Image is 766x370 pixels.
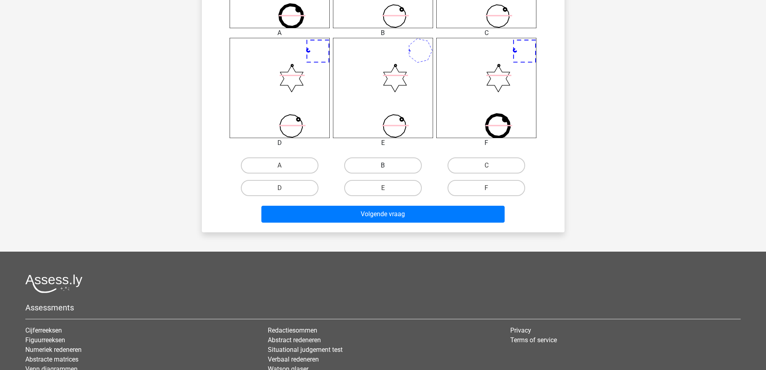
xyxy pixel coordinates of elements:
[268,327,317,334] a: Redactiesommen
[268,346,343,353] a: Situational judgement test
[224,138,336,148] div: D
[448,157,525,174] label: C
[448,180,525,196] label: F
[430,28,542,38] div: C
[268,356,319,363] a: Verbaal redeneren
[344,180,422,196] label: E
[241,180,318,196] label: D
[241,157,318,174] label: A
[25,274,82,293] img: Assessly logo
[344,157,422,174] label: B
[25,303,741,312] h5: Assessments
[25,346,82,353] a: Numeriek redeneren
[25,356,78,363] a: Abstracte matrices
[510,327,531,334] a: Privacy
[25,327,62,334] a: Cijferreeksen
[261,206,505,223] button: Volgende vraag
[430,138,542,148] div: F
[510,336,557,344] a: Terms of service
[224,28,336,38] div: A
[25,336,65,344] a: Figuurreeksen
[327,138,439,148] div: E
[268,336,321,344] a: Abstract redeneren
[327,28,439,38] div: B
